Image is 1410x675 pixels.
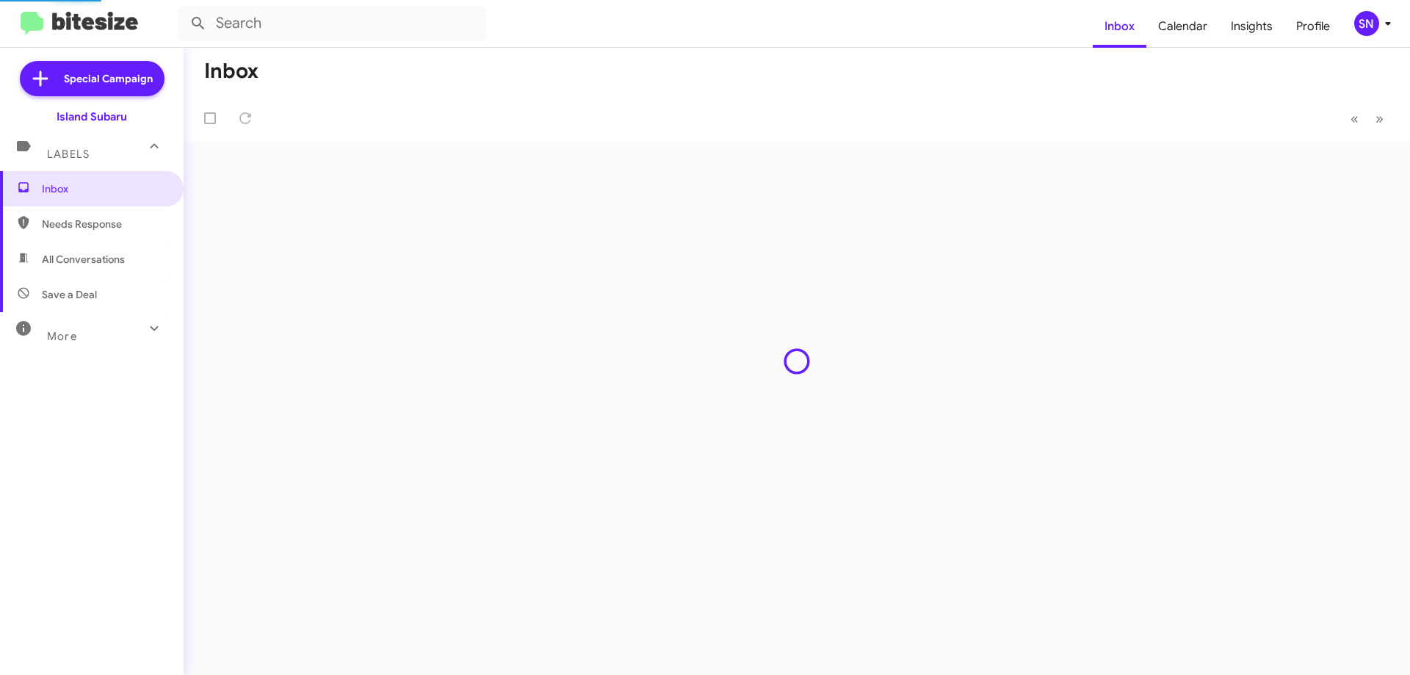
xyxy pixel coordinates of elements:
a: Special Campaign [20,61,164,96]
div: SN [1354,11,1379,36]
a: Inbox [1093,5,1146,48]
button: SN [1342,11,1394,36]
span: More [47,330,77,343]
a: Profile [1284,5,1342,48]
button: Previous [1342,104,1367,134]
span: Special Campaign [64,71,153,86]
a: Calendar [1146,5,1219,48]
div: Island Subaru [57,109,127,124]
span: Inbox [42,181,167,196]
span: » [1375,109,1384,128]
h1: Inbox [204,59,258,83]
span: Needs Response [42,217,167,231]
span: « [1351,109,1359,128]
a: Insights [1219,5,1284,48]
button: Next [1367,104,1392,134]
input: Search [178,6,486,41]
span: Save a Deal [42,287,97,302]
span: Labels [47,148,90,161]
nav: Page navigation example [1342,104,1392,134]
span: All Conversations [42,252,125,267]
